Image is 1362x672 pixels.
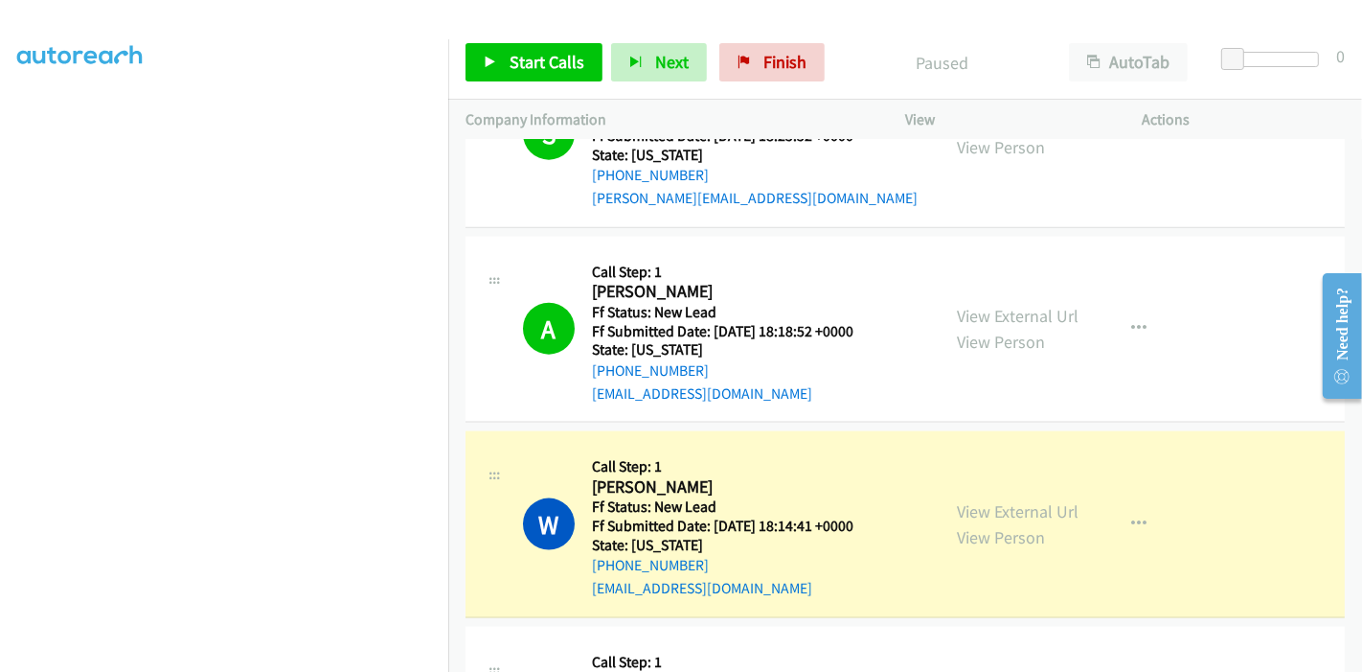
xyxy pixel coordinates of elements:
p: Actions [1143,108,1346,131]
a: View Person [957,526,1045,548]
h5: State: [US_STATE] [592,536,853,555]
h2: [PERSON_NAME] [592,281,853,303]
span: Next [655,51,689,73]
a: View Person [957,136,1045,158]
h1: W [523,498,575,550]
h5: Ff Status: New Lead [592,303,853,322]
a: View External Url [957,305,1078,327]
a: [PHONE_NUMBER] [592,361,709,380]
h5: State: [US_STATE] [592,340,853,359]
a: Finish [719,43,825,81]
a: [EMAIL_ADDRESS][DOMAIN_NAME] [592,579,812,597]
span: Finish [763,51,806,73]
p: View [905,108,1108,131]
p: Company Information [465,108,871,131]
h5: Ff Submitted Date: [DATE] 18:18:52 +0000 [592,322,853,341]
h5: Call Step: 1 [592,653,853,672]
a: Start Calls [465,43,602,81]
h5: State: [US_STATE] [592,146,918,165]
a: View External Url [957,500,1078,522]
button: Next [611,43,707,81]
a: [EMAIL_ADDRESS][DOMAIN_NAME] [592,384,812,403]
h5: Ff Submitted Date: [DATE] 18:14:41 +0000 [592,517,853,536]
a: View Person [957,331,1045,353]
h5: Call Step: 1 [592,457,853,476]
iframe: Resource Center [1307,260,1362,412]
h1: A [523,303,575,355]
h5: Call Step: 1 [592,263,853,282]
a: [PERSON_NAME][EMAIL_ADDRESS][DOMAIN_NAME] [592,189,918,207]
span: Start Calls [510,51,584,73]
p: Paused [851,50,1034,76]
h2: [PERSON_NAME] [592,476,853,498]
a: [PHONE_NUMBER] [592,556,709,574]
h5: Ff Status: New Lead [592,498,853,517]
div: 0 [1336,43,1345,69]
button: AutoTab [1069,43,1188,81]
div: Delay between calls (in seconds) [1231,52,1319,67]
a: [PHONE_NUMBER] [592,166,709,184]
